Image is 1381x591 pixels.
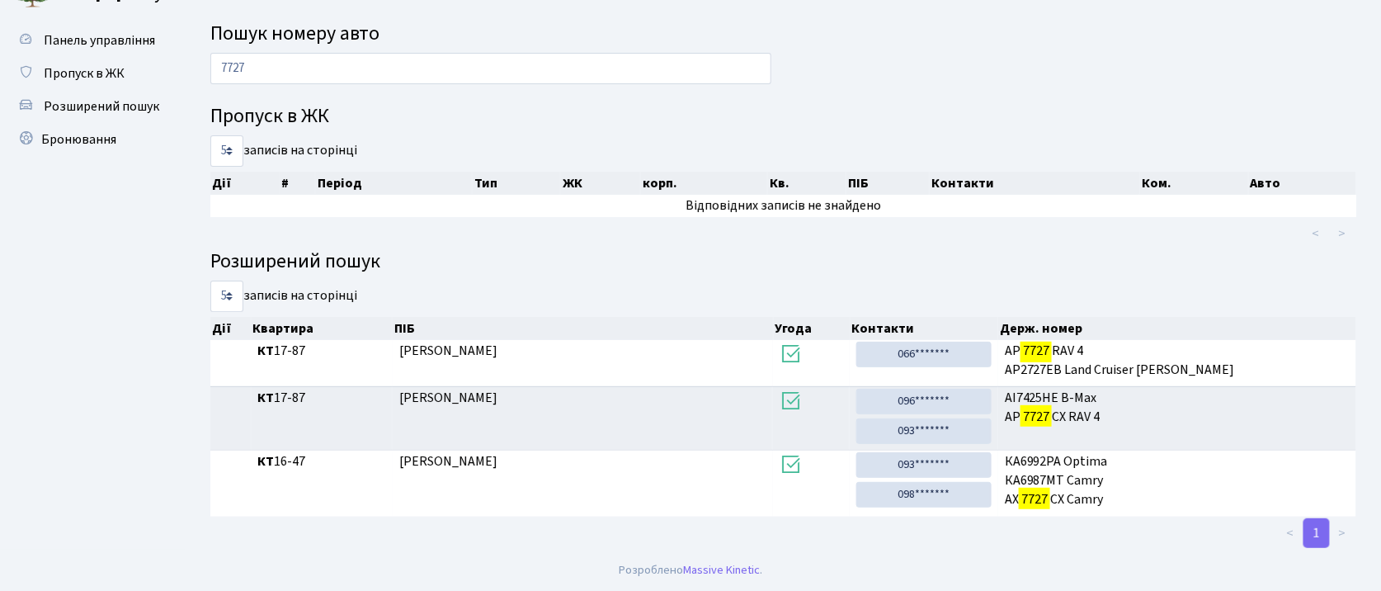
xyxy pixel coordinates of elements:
[252,317,393,340] th: Квартира
[774,317,851,340] th: Угода
[561,172,641,195] th: ЖК
[258,389,275,407] b: КТ
[473,172,561,195] th: Тип
[210,250,1356,274] h4: Розширений пошук
[1005,389,1350,427] span: AI7425HE B-Max AP CX RAV 4
[768,172,846,195] th: Кв.
[851,317,999,340] th: Контакти
[258,342,386,361] span: 17-87
[8,24,173,57] a: Панель управління
[210,135,357,167] label: записів на сторінці
[8,57,173,90] a: Пропуск в ЖК
[8,123,173,156] a: Бронювання
[210,19,379,48] span: Пошук номеру авто
[1140,172,1249,195] th: Ком.
[399,389,497,407] span: [PERSON_NAME]
[258,342,275,360] b: КТ
[399,452,497,470] span: [PERSON_NAME]
[1249,172,1357,195] th: Авто
[280,172,316,195] th: #
[44,97,159,116] span: Розширений пошук
[998,317,1356,340] th: Держ. номер
[258,452,275,470] b: КТ
[210,317,252,340] th: Дії
[8,90,173,123] a: Розширений пошук
[1020,405,1052,428] mark: 7727
[1019,488,1050,511] mark: 7727
[683,561,760,579] a: Massive Kinetic
[1020,339,1052,362] mark: 7727
[41,130,116,149] span: Бронювання
[44,31,155,50] span: Панель управління
[258,389,386,408] span: 17-87
[210,172,280,195] th: Дії
[210,135,243,167] select: записів на сторінці
[846,172,930,195] th: ПІБ
[258,452,386,471] span: 16-47
[44,64,125,83] span: Пропуск в ЖК
[641,172,769,195] th: корп.
[930,172,1140,195] th: Контакти
[210,53,771,84] input: Пошук
[316,172,473,195] th: Період
[1303,518,1330,548] a: 1
[619,561,762,579] div: Розроблено .
[210,281,357,312] label: записів на сторінці
[1005,342,1350,380] span: AP RAV 4 AP2727EB Land Cruiser [PERSON_NAME]
[1005,452,1350,509] span: КА6992РА Optima КА6987МТ Camry АХ СХ Camry
[393,317,774,340] th: ПІБ
[399,342,497,360] span: [PERSON_NAME]
[210,281,243,312] select: записів на сторінці
[210,105,1356,129] h4: Пропуск в ЖК
[210,195,1356,217] td: Відповідних записів не знайдено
